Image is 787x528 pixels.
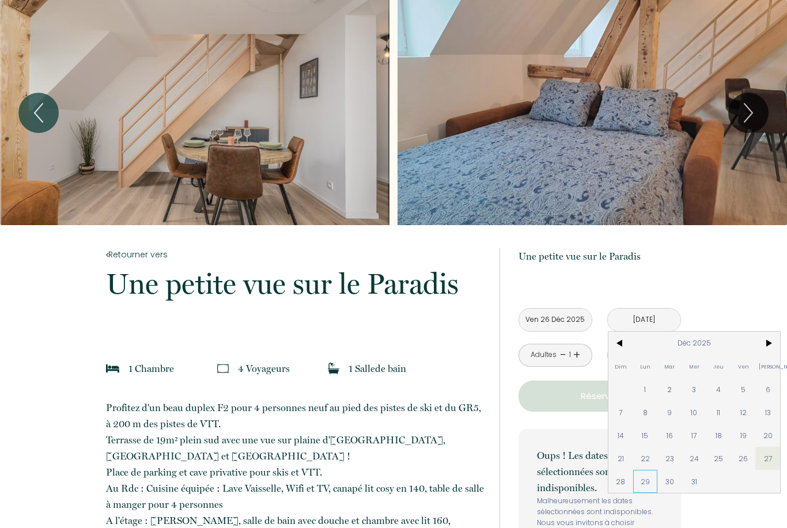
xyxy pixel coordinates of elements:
[106,248,484,261] a: Retourner vers
[657,424,682,447] span: 16
[731,378,756,401] span: 5
[560,346,566,364] a: -
[682,355,707,378] span: Mer
[657,401,682,424] span: 9
[755,332,780,355] span: >
[633,332,756,355] span: Déc 2025
[523,389,677,403] p: Réserver
[238,360,290,377] p: 4 Voyageur
[633,378,658,401] span: 1
[706,378,731,401] span: 4
[755,401,780,424] span: 13
[128,360,174,377] p: 1 Chambre
[519,381,681,412] button: Réserver
[608,309,680,331] input: Départ
[633,470,658,493] span: 29
[217,363,229,374] img: guests
[531,350,557,360] div: Adultes
[18,93,59,133] button: Previous
[608,470,633,493] span: 28
[657,470,682,493] span: 30
[608,355,633,378] span: Dim
[567,350,573,360] div: 1
[706,424,731,447] span: 18
[755,447,780,470] span: 27
[608,332,633,355] span: <
[349,360,406,377] p: 1 Salle de bain
[731,401,756,424] span: 12
[682,401,707,424] span: 10
[682,470,707,493] span: 31
[519,309,592,331] input: Arrivée
[657,355,682,378] span: Mar
[608,424,633,447] span: 14
[706,355,731,378] span: Jeu
[706,447,731,470] span: 25
[286,363,290,374] span: s
[633,401,658,424] span: 8
[731,447,756,470] span: 26
[731,355,756,378] span: Ven
[755,355,780,378] span: [PERSON_NAME]
[706,401,731,424] span: 11
[755,424,780,447] span: 20
[633,355,658,378] span: Lun
[608,401,633,424] span: 7
[608,447,633,470] span: 21
[682,424,707,447] span: 17
[633,424,658,447] span: 15
[731,424,756,447] span: 19
[519,248,681,264] p: Une petite vue sur le Paradis
[573,346,580,364] a: +
[755,378,780,401] span: 6
[633,447,658,470] span: 22
[106,269,484,298] p: Une petite vue sur le Paradis
[657,378,682,401] span: 2
[537,447,663,496] p: Oups ! Les dates sélectionnées sont indisponibles.
[657,447,682,470] span: 23
[682,447,707,470] span: 24
[682,378,707,401] span: 3
[728,93,769,133] button: Next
